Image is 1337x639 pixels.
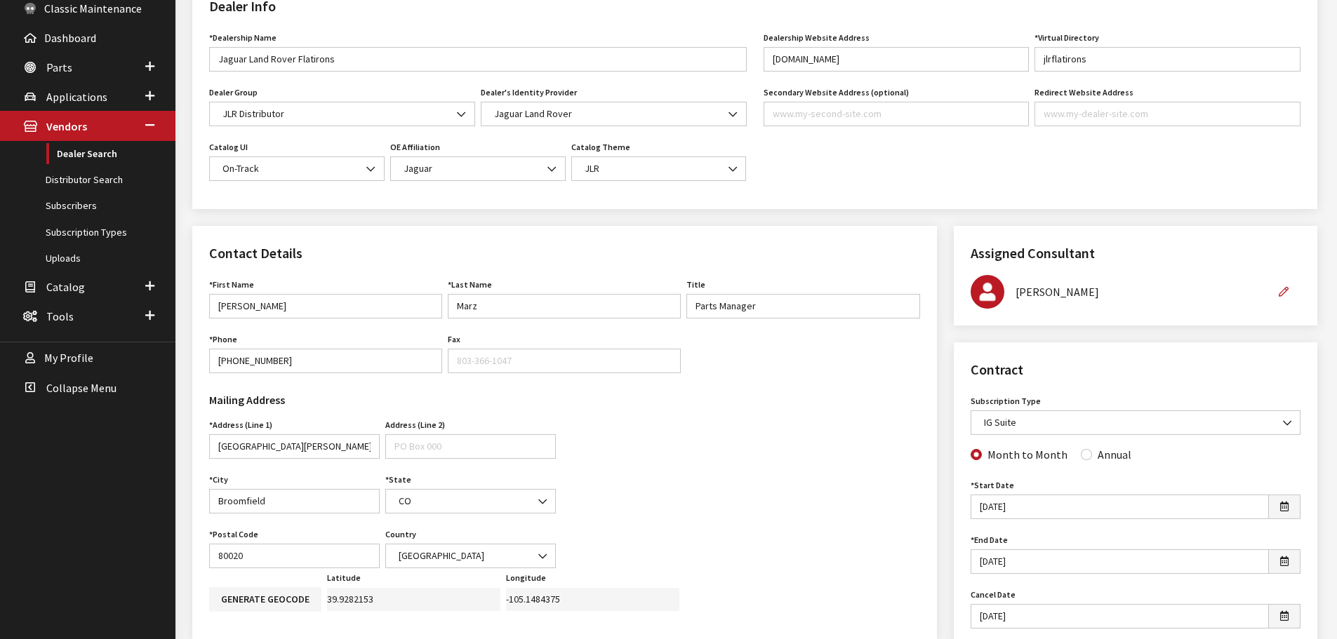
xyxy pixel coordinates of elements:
input: John [209,294,442,318]
span: IG Suite [971,410,1301,435]
span: Applications [46,90,107,104]
input: 888-579-4458 [209,349,442,373]
label: Address (Line 2) [385,419,445,431]
span: JLR [580,161,738,176]
h2: Contact Details [209,243,920,264]
button: Open date picker [1268,604,1301,628]
input: M/d/yyyy [971,549,1269,574]
h2: Assigned Consultant [971,243,1301,264]
span: United States of America [385,544,556,568]
label: Address (Line 1) [209,419,272,431]
span: My Profile [44,351,93,365]
span: IG Suite [980,415,1291,430]
input: site-name [1035,47,1301,72]
span: United States of America [394,549,547,563]
span: CO [394,494,547,509]
label: Last Name [448,278,492,291]
label: Dealer Group [209,86,258,99]
span: JLR [571,156,747,181]
input: 29730 [209,544,380,568]
label: Catalog Theme [571,141,630,154]
span: CO [385,489,556,513]
input: 803-366-1047 [448,349,681,373]
label: *Dealership Name [209,32,277,44]
label: OE Affiliation [390,141,440,154]
input: Manager [686,294,919,318]
span: Jaguar [390,156,566,181]
label: Start Date [971,479,1014,492]
label: Month to Month [987,446,1067,463]
input: www.my-second-site.com [764,102,1030,126]
label: Dealership Website Address [764,32,870,44]
span: JLR Distributor [209,102,475,126]
button: Edit Assigned Consultant [1267,280,1301,304]
input: M/d/yyyy [971,495,1269,519]
h2: Contract [971,359,1301,380]
span: JLR Distributor [218,107,466,121]
label: Catalog UI [209,141,248,154]
span: On-Track [218,161,375,176]
span: Classic Maintenance [44,1,142,15]
span: Dashboard [44,31,96,45]
button: Generate geocode [209,587,321,612]
input: 153 South Oakland Avenue [209,434,380,459]
button: Open date picker [1268,549,1301,574]
img: Kurt Daugherty [971,275,1004,309]
span: Parts [46,60,72,74]
label: Latitude [327,572,361,584]
label: Country [385,528,416,541]
label: Secondary Website Address (optional) [764,86,909,99]
label: Longitude [506,572,546,584]
span: Jaguar Land Rover [490,107,738,121]
span: Vendors [46,120,87,134]
span: Jaguar Land Rover [481,102,747,126]
label: Subscription Type [971,395,1041,408]
label: Fax [448,333,460,346]
label: Phone [209,333,237,346]
label: Dealer's Identity Provider [481,86,577,99]
span: Tools [46,309,74,323]
span: Catalog [46,280,85,294]
input: Doe [448,294,681,318]
input: PO Box 000 [385,434,556,459]
label: Title [686,278,705,291]
label: First Name [209,278,254,291]
span: On-Track [209,156,385,181]
label: End Date [971,534,1008,546]
h3: Mailing Address [209,391,556,408]
span: Jaguar [399,161,557,176]
div: [PERSON_NAME] [1016,283,1267,300]
label: *Virtual Directory [1035,32,1099,44]
label: Redirect Website Address [1035,86,1133,99]
input: www.my-dealer-site.com [764,47,1030,72]
button: Open date picker [1268,495,1301,519]
label: Annual [1098,446,1131,463]
label: Cancel Date [971,588,1016,601]
label: City [209,473,228,486]
span: Collapse Menu [46,381,117,395]
input: My Dealer [209,47,747,72]
input: M/d/yyyy [971,604,1269,628]
label: State [385,473,411,486]
input: www.my-dealer-site.com [1035,102,1301,126]
label: Postal Code [209,528,258,541]
input: Rock Hill [209,489,380,513]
